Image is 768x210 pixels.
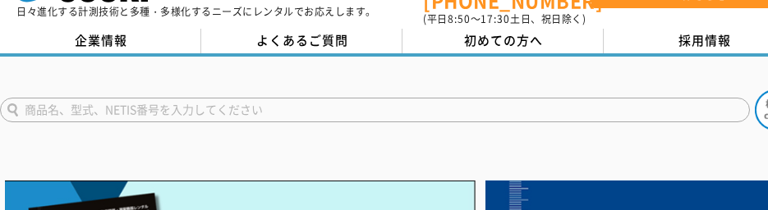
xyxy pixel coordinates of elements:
p: 日々進化する計測技術と多種・多様化するニーズにレンタルでお応えします。 [16,7,376,16]
span: (平日 ～ 土日、祝日除く) [423,11,586,26]
span: 初めての方へ [464,31,543,49]
span: 17:30 [481,11,510,26]
a: 初めての方へ [402,29,604,53]
a: よくあるご質問 [201,29,402,53]
span: 8:50 [448,11,471,26]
